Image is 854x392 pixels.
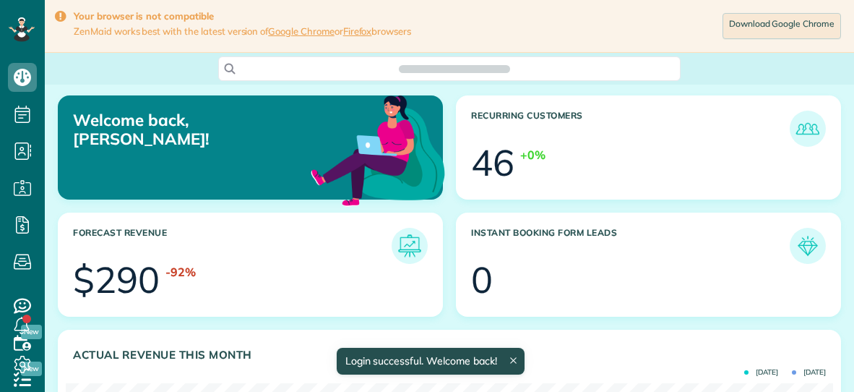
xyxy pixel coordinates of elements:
[73,349,826,362] h3: Actual Revenue this month
[73,111,322,149] p: Welcome back, [PERSON_NAME]!
[793,114,822,143] img: icon_recurring_customers-cf858462ba22bcd05b5a5880d41d6543d210077de5bb9ebc9590e49fd87d84ed.png
[471,262,493,298] div: 0
[744,369,778,376] span: [DATE]
[723,13,841,39] a: Download Google Chrome
[268,25,335,37] a: Google Chrome
[165,264,196,281] div: -92%
[793,231,822,260] img: icon_form_leads-04211a6a04a5b2264e4ee56bc0799ec3eb69b7e499cbb523a139df1d13a81ae0.png
[471,145,514,181] div: 46
[395,231,424,260] img: icon_forecast_revenue-8c13a41c7ed35a8dcfafea3cbb826a0462acb37728057bba2d056411b612bbbe.png
[413,61,495,76] span: Search ZenMaid…
[336,348,524,375] div: Login successful. Welcome back!
[520,147,545,163] div: +0%
[74,10,411,22] strong: Your browser is not compatible
[471,228,790,264] h3: Instant Booking Form Leads
[74,25,411,38] span: ZenMaid works best with the latest version of or browsers
[73,262,160,298] div: $290
[308,79,448,219] img: dashboard_welcome-42a62b7d889689a78055ac9021e634bf52bae3f8056760290aed330b23ab8690.png
[792,369,826,376] span: [DATE]
[343,25,372,37] a: Firefox
[471,111,790,147] h3: Recurring Customers
[73,228,392,264] h3: Forecast Revenue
